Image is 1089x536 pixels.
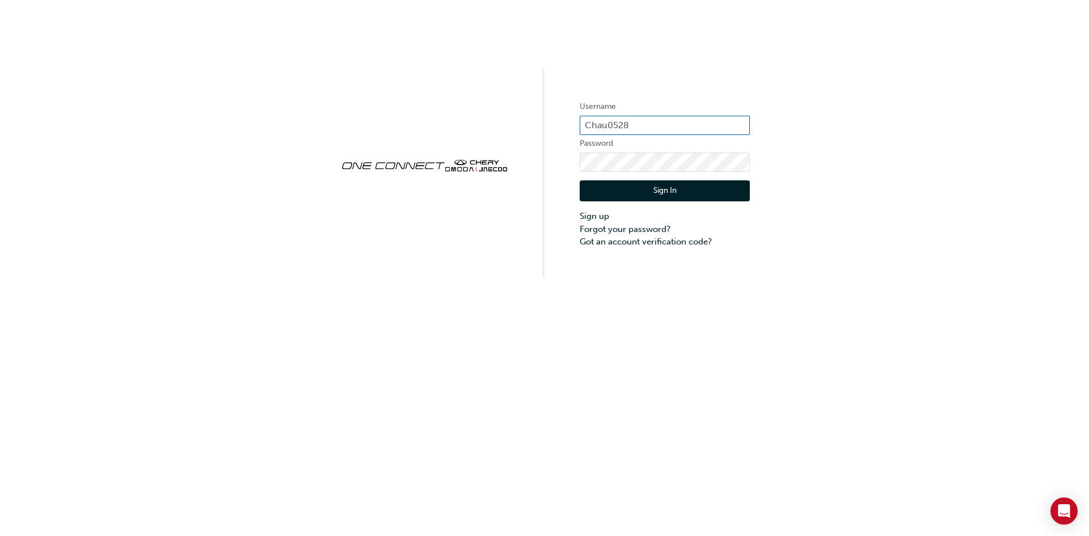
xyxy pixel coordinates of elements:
a: Forgot your password? [580,223,750,236]
input: Username [580,116,750,135]
label: Username [580,100,750,113]
div: Open Intercom Messenger [1050,497,1078,525]
button: Sign In [580,180,750,202]
label: Password [580,137,750,150]
a: Got an account verification code? [580,235,750,248]
a: Sign up [580,210,750,223]
img: oneconnect [339,150,509,179]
